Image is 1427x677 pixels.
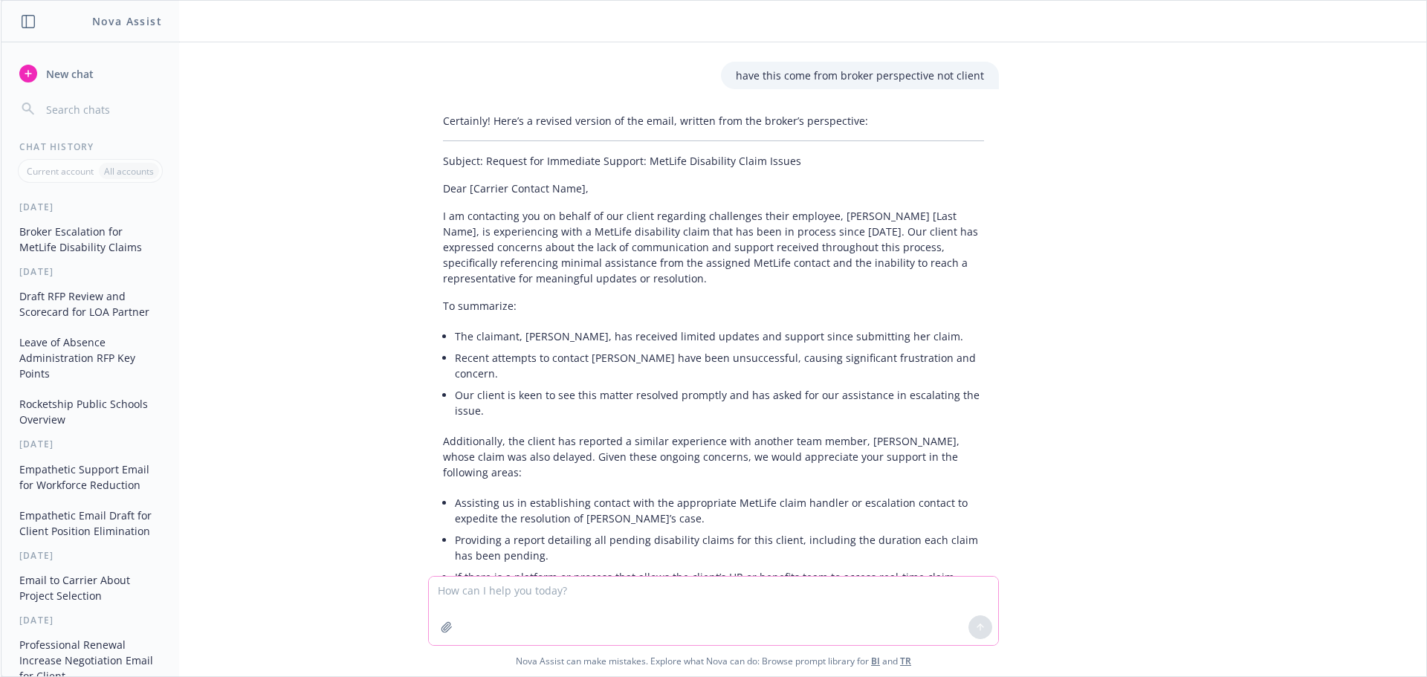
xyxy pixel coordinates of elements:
p: have this come from broker perspective not client [736,68,984,83]
button: Empathetic Support Email for Workforce Reduction [13,457,167,497]
p: Subject: Request for Immediate Support: MetLife Disability Claim Issues [443,153,984,169]
p: I am contacting you on behalf of our client regarding challenges their employee, [PERSON_NAME] [L... [443,208,984,286]
li: Assisting us in establishing contact with the appropriate MetLife claim handler or escalation con... [455,492,984,529]
p: Current account [27,165,94,178]
h1: Nova Assist [92,13,162,29]
span: Nova Assist can make mistakes. Explore what Nova can do: Browse prompt library for and [7,646,1420,676]
button: New chat [13,60,167,87]
li: If there is a platform or process that allows the client’s HR or benefits team to access real-tim... [455,566,984,603]
button: Email to Carrier About Project Selection [13,568,167,608]
div: Chat History [1,140,179,153]
input: Search chats [43,99,161,120]
button: Draft RFP Review and Scorecard for LOA Partner [13,284,167,324]
div: [DATE] [1,201,179,213]
div: [DATE] [1,614,179,626]
p: All accounts [104,165,154,178]
div: [DATE] [1,549,179,562]
li: Our client is keen to see this matter resolved promptly and has asked for our assistance in escal... [455,384,984,421]
a: TR [900,655,911,667]
div: [DATE] [1,438,179,450]
div: [DATE] [1,265,179,278]
a: BI [871,655,880,667]
li: Recent attempts to contact [PERSON_NAME] have been unsuccessful, causing significant frustration ... [455,347,984,384]
li: The claimant, [PERSON_NAME], has received limited updates and support since submitting her claim. [455,325,984,347]
button: Broker Escalation for MetLife Disability Claims [13,219,167,259]
button: Empathetic Email Draft for Client Position Elimination [13,503,167,543]
p: Additionally, the client has reported a similar experience with another team member, [PERSON_NAME... [443,433,984,480]
span: New chat [43,66,94,82]
li: Providing a report detailing all pending disability claims for this client, including the duratio... [455,529,984,566]
p: To summarize: [443,298,984,314]
p: Dear [Carrier Contact Name], [443,181,984,196]
button: Rocketship Public Schools Overview [13,392,167,432]
p: Certainly! Here’s a revised version of the email, written from the broker’s perspective: [443,113,984,129]
button: Leave of Absence Administration RFP Key Points [13,330,167,386]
